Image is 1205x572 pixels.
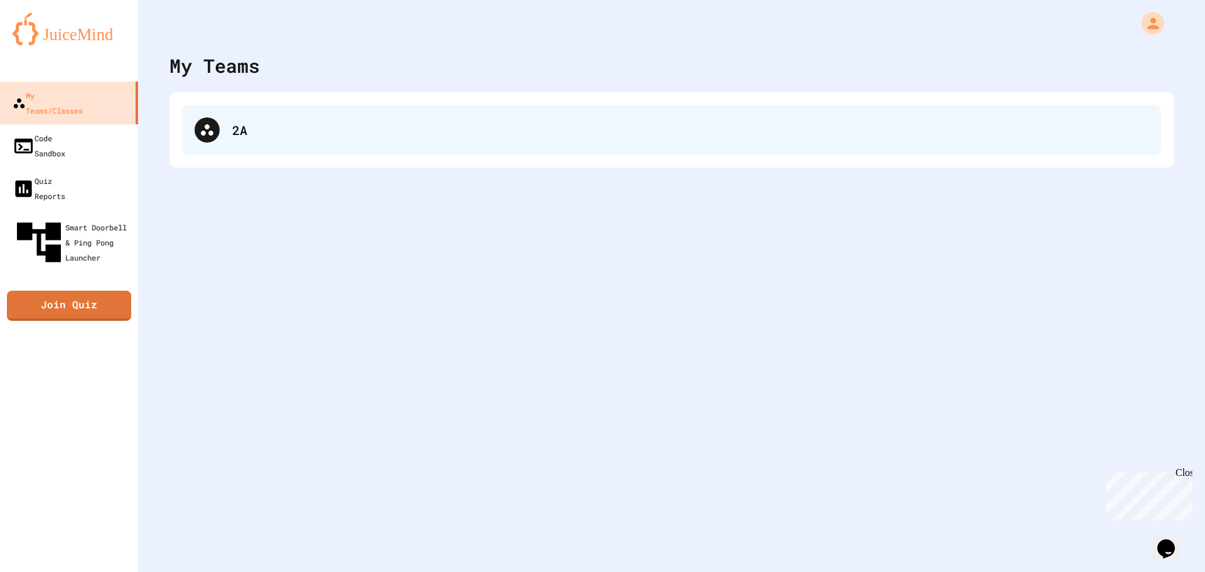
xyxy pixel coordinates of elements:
[13,173,65,203] div: Quiz Reports
[7,291,131,321] a: Join Quiz
[13,13,126,45] img: logo-orange.svg
[1152,522,1192,559] iframe: chat widget
[13,131,65,161] div: Code Sandbox
[1101,467,1192,521] iframe: chat widget
[5,5,87,80] div: Chat with us now!Close
[182,105,1161,155] div: 2A
[169,51,260,80] div: My Teams
[232,121,1149,139] div: 2A
[13,88,83,118] div: My Teams/Classes
[1128,9,1167,38] div: My Account
[13,216,133,269] div: Smart Doorbell & Ping Pong Launcher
